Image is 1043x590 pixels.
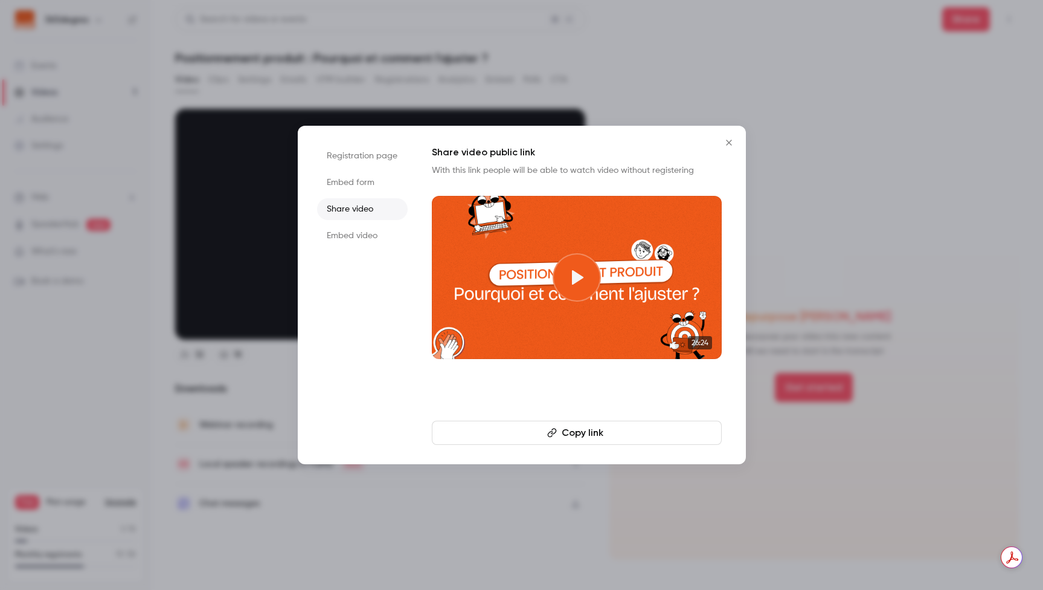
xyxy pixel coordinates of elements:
h1: Share video public link [432,145,722,160]
button: Copy link [432,421,722,445]
span: 26:24 [688,336,712,349]
li: Embed form [317,172,408,193]
button: Close [717,131,741,155]
li: Embed video [317,225,408,247]
li: Share video [317,198,408,220]
li: Registration page [317,145,408,167]
a: 26:24 [432,196,722,359]
p: With this link people will be able to watch video without registering [432,164,722,177]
